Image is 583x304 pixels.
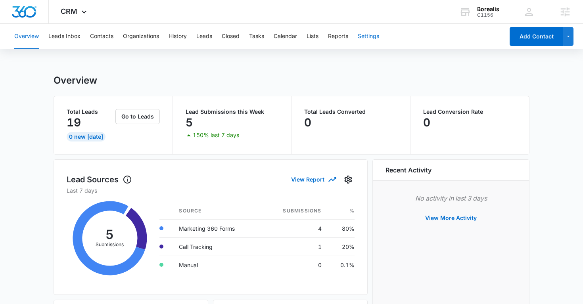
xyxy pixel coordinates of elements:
[304,109,397,115] p: Total Leads Converted
[291,172,336,186] button: View Report
[328,24,348,49] button: Reports
[304,116,311,129] p: 0
[67,174,132,185] h1: Lead Sources
[328,203,355,220] th: %
[67,116,81,129] p: 19
[54,75,97,86] h1: Overview
[328,237,355,256] td: 20%
[115,109,160,124] button: Go to Leads
[173,256,261,274] td: Manual
[115,113,160,120] a: Go to Leads
[423,116,430,129] p: 0
[274,24,297,49] button: Calendar
[417,208,485,228] button: View More Activity
[510,27,563,46] button: Add Contact
[358,24,379,49] button: Settings
[249,24,264,49] button: Tasks
[48,24,81,49] button: Leads Inbox
[169,24,187,49] button: History
[193,132,239,138] p: 150% last 7 days
[173,237,261,256] td: Call Tracking
[67,132,105,141] div: 0 New [DATE]
[173,203,261,220] th: Source
[261,203,328,220] th: Submissions
[14,24,39,49] button: Overview
[307,24,318,49] button: Lists
[423,109,517,115] p: Lead Conversion Rate
[67,186,355,195] p: Last 7 days
[342,173,355,186] button: Settings
[385,193,516,203] p: No activity in last 3 days
[123,24,159,49] button: Organizations
[477,6,499,12] div: account name
[186,116,193,129] p: 5
[328,219,355,237] td: 80%
[261,256,328,274] td: 0
[261,219,328,237] td: 4
[477,12,499,18] div: account id
[186,109,279,115] p: Lead Submissions this Week
[61,7,77,15] span: CRM
[385,165,431,175] h6: Recent Activity
[67,109,114,115] p: Total Leads
[90,24,113,49] button: Contacts
[222,24,240,49] button: Closed
[173,219,261,237] td: Marketing 360 Forms
[261,237,328,256] td: 1
[196,24,212,49] button: Leads
[328,256,355,274] td: 0.1%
